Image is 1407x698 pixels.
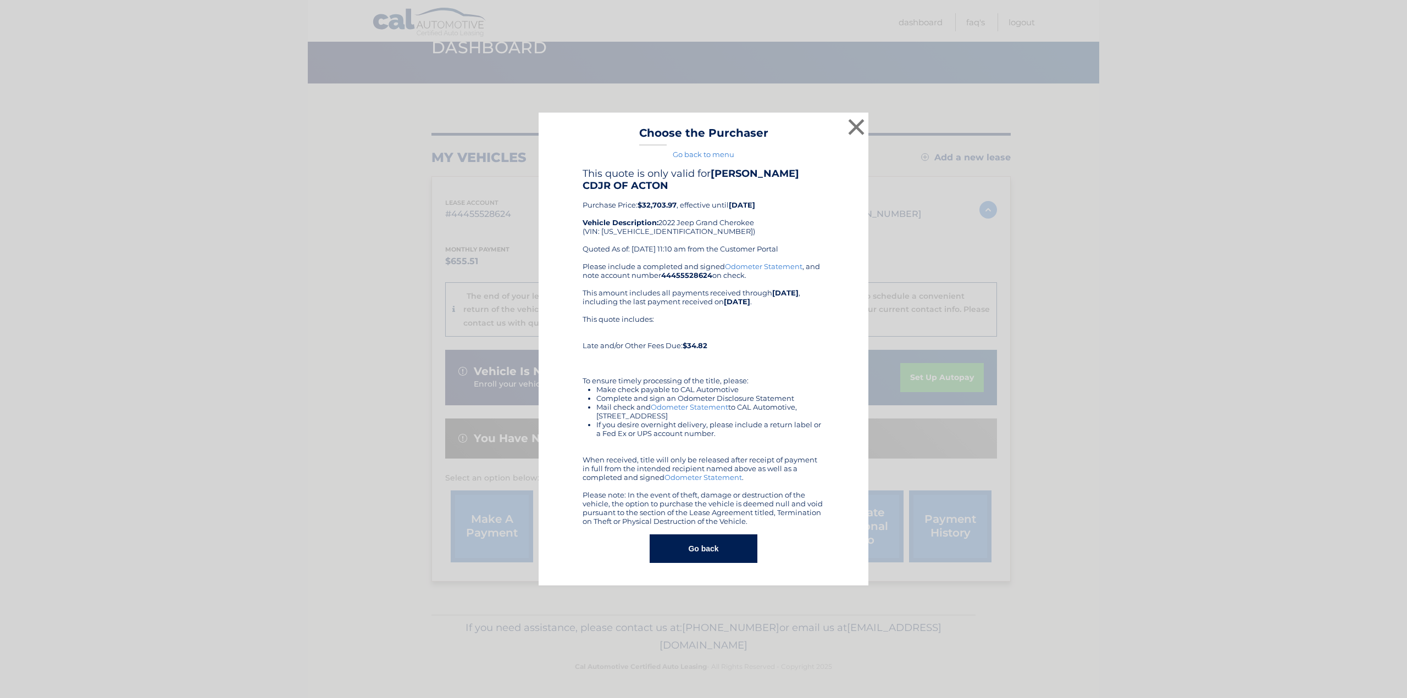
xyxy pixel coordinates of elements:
a: Go back to menu [673,150,734,159]
button: × [845,116,867,138]
li: Complete and sign an Odometer Disclosure Statement [596,394,824,403]
b: [PERSON_NAME] CDJR OF ACTON [583,167,799,192]
b: $34.82 [683,341,707,350]
h3: Choose the Purchaser [639,126,768,146]
b: 44455528624 [661,271,712,280]
li: Make check payable to CAL Automotive [596,385,824,394]
li: If you desire overnight delivery, please include a return label or a Fed Ex or UPS account number. [596,420,824,438]
b: [DATE] [729,200,755,209]
b: $32,703.97 [638,200,677,209]
strong: Vehicle Description: [583,218,658,227]
div: Please include a completed and signed , and note account number on check. This amount includes al... [583,262,824,526]
b: [DATE] [772,288,799,297]
button: Go back [650,534,757,563]
li: Mail check and to CAL Automotive, [STREET_ADDRESS] [596,403,824,420]
a: Odometer Statement [651,403,728,411]
a: Odometer Statement [725,262,802,271]
a: Odometer Statement [664,473,742,482]
h4: This quote is only valid for [583,167,824,192]
b: [DATE] [724,297,750,306]
div: Purchase Price: , effective until 2022 Jeep Grand Cherokee (VIN: [US_VEHICLE_IDENTIFICATION_NUMBE... [583,167,824,262]
div: This quote includes: Late and/or Other Fees Due: [583,315,824,350]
